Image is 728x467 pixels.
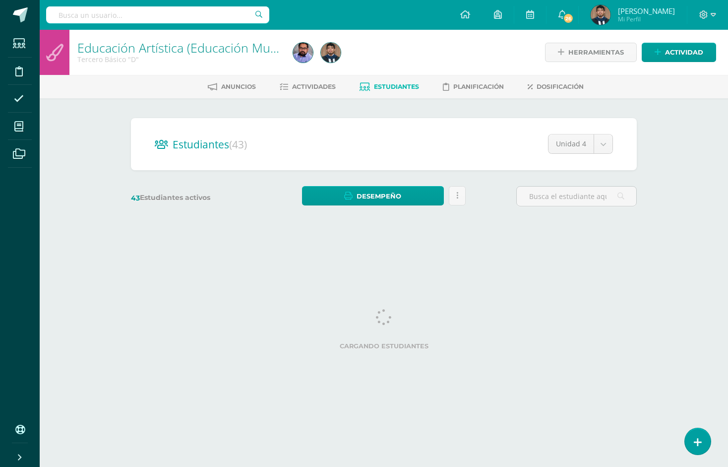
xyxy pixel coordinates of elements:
[374,83,419,90] span: Estudiantes
[321,43,341,63] img: 8c648ab03079b18c3371769e6fc6bd45.png
[292,83,336,90] span: Actividades
[293,43,313,63] img: 7c3d6755148f85b195babec4e2a345e8.png
[77,55,281,64] div: Tercero Básico 'D'
[280,79,336,95] a: Actividades
[562,13,573,24] span: 26
[77,39,298,56] a: Educación Artística (Educación Musical)
[221,83,256,90] span: Anuncios
[618,15,675,23] span: Mi Perfil
[642,43,716,62] a: Actividad
[556,134,586,153] span: Unidad 4
[229,137,247,151] span: (43)
[537,83,584,90] span: Dosificación
[208,79,256,95] a: Anuncios
[302,186,443,205] a: Desempeño
[591,5,610,25] img: 8c648ab03079b18c3371769e6fc6bd45.png
[173,137,247,151] span: Estudiantes
[517,187,636,206] input: Busca el estudiante aquí...
[357,187,401,205] span: Desempeño
[360,79,419,95] a: Estudiantes
[46,6,269,23] input: Busca un usuario...
[545,43,637,62] a: Herramientas
[665,43,703,62] span: Actividad
[443,79,504,95] a: Planificación
[568,43,624,62] span: Herramientas
[528,79,584,95] a: Dosificación
[131,194,140,202] span: 43
[548,134,612,153] a: Unidad 4
[77,41,281,55] h1: Educación Artística (Educación Musical)
[131,193,251,202] label: Estudiantes activos
[453,83,504,90] span: Planificación
[135,342,633,350] label: Cargando estudiantes
[618,6,675,16] span: [PERSON_NAME]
